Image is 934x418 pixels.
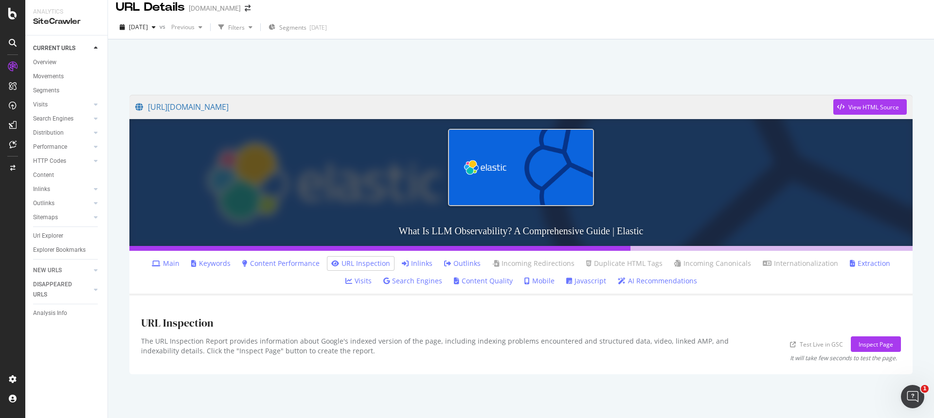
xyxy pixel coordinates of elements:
a: Incoming Redirections [492,259,575,268]
a: HTTP Codes [33,156,91,166]
a: Visits [33,100,91,110]
a: Outlinks [33,198,91,209]
a: Javascript [566,276,606,286]
a: AI Recommendations [618,276,697,286]
div: Segments [33,86,59,96]
div: [DATE] [309,23,327,32]
iframe: Intercom live chat [901,385,924,408]
div: SiteCrawler [33,16,100,27]
img: What Is LLM Observability? A Comprehensive Guide | Elastic [448,129,594,206]
div: Distribution [33,128,64,138]
a: Duplicate HTML Tags [586,259,663,268]
div: It will take few seconds to test the page. [790,354,897,362]
a: Distribution [33,128,91,138]
div: View HTML Source [848,103,899,111]
a: [URL][DOMAIN_NAME] [135,95,833,119]
a: Main [152,259,180,268]
div: Filters [228,23,245,32]
button: Inspect Page [851,336,901,352]
div: Search Engines [33,114,73,124]
div: CURRENT URLS [33,43,75,53]
a: Content [33,170,101,180]
div: Analysis Info [33,308,67,318]
a: Url Explorer [33,231,101,241]
a: URL Inspection [331,259,390,268]
a: Analysis Info [33,308,101,318]
button: [DATE] [116,19,160,35]
span: vs [160,22,167,31]
span: 2025 Oct. 8th [129,23,148,31]
a: CURRENT URLS [33,43,91,53]
a: Explorer Bookmarks [33,245,101,255]
a: Incoming Canonicals [674,259,751,268]
div: Performance [33,142,67,152]
div: NEW URLS [33,265,62,276]
div: Sitemaps [33,212,58,223]
a: Mobile [524,276,555,286]
span: Segments [279,23,306,32]
a: Inlinks [33,184,91,194]
div: [DOMAIN_NAME] [189,3,241,13]
div: Inlinks [33,184,50,194]
a: Search Engines [383,276,442,286]
div: arrow-right-arrow-left [245,5,251,12]
a: Sitemaps [33,212,91,223]
span: 1 [921,385,929,393]
button: View HTML Source [833,99,907,115]
a: Segments [33,86,101,96]
a: Content Quality [454,276,513,286]
button: Filters [215,19,256,35]
a: Keywords [191,259,231,268]
div: Url Explorer [33,231,63,241]
a: Performance [33,142,91,152]
span: Previous [167,23,195,31]
a: DISAPPEARED URLS [33,279,91,300]
div: Movements [33,71,64,82]
a: NEW URLS [33,265,91,276]
a: Outlinks [444,259,481,268]
button: Previous [167,19,206,35]
a: Extraction [850,259,890,268]
h3: What Is LLM Observability? A Comprehensive Guide | Elastic [129,216,913,246]
a: Content Performance [242,259,320,268]
div: HTTP Codes [33,156,66,166]
div: Overview [33,57,56,68]
a: Overview [33,57,101,68]
div: Inspect Page [859,340,893,348]
div: Content [33,170,54,180]
a: Movements [33,71,101,82]
button: Segments[DATE] [265,19,331,35]
h1: URL Inspection [141,317,214,329]
div: Analytics [33,8,100,16]
div: The URL Inspection Report provides information about Google's indexed version of the page, includ... [141,336,755,362]
div: Explorer Bookmarks [33,245,86,255]
div: DISAPPEARED URLS [33,279,82,300]
a: Internationalization [763,259,838,268]
a: Test Live in GSC [790,339,843,349]
a: Inlinks [402,259,432,268]
div: Outlinks [33,198,54,209]
a: Visits [345,276,372,286]
div: Visits [33,100,48,110]
a: Search Engines [33,114,91,124]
